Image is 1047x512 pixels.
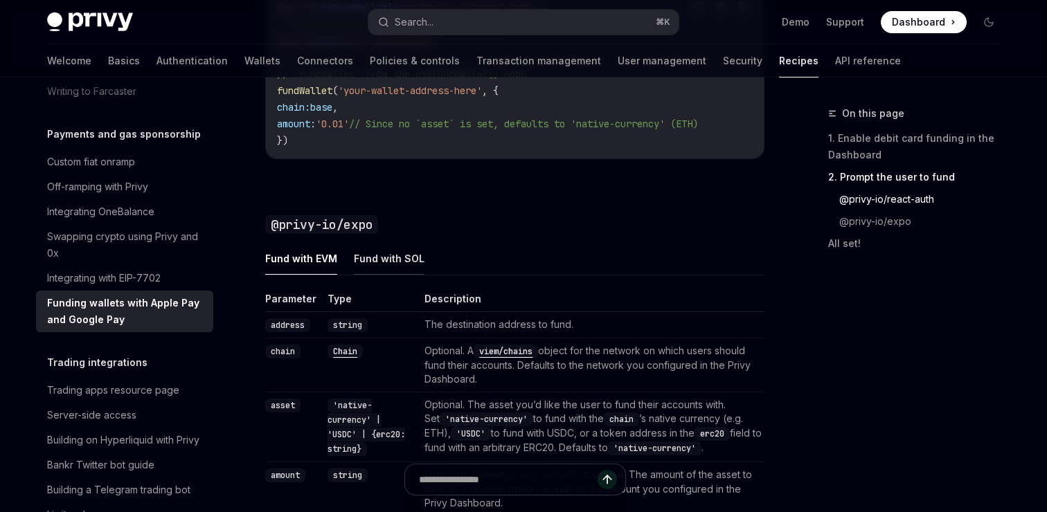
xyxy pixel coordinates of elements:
a: Server-side access [36,403,213,428]
div: Trading apps resource page [47,382,179,399]
a: @privy-io/expo [839,210,1011,232]
div: Swapping crypto using Privy and 0x [47,228,205,262]
button: Fund with SOL [354,242,424,275]
div: Custom fiat onramp [47,154,135,170]
div: Search... [395,14,433,30]
span: , { [482,84,499,97]
a: Authentication [156,44,228,77]
code: 'native-currency' [440,412,533,426]
a: Funding wallets with Apple Pay and Google Pay [36,291,213,332]
a: All set! [828,232,1011,255]
code: erc20 [695,427,730,441]
span: base [310,101,332,113]
a: Security [723,44,762,77]
span: '0.01' [316,118,349,130]
button: Search...⌘K [368,10,679,35]
span: fundWallet [277,84,332,97]
code: address [265,318,310,332]
img: dark logo [47,12,133,32]
a: Recipes [779,44,818,77]
th: Description [419,292,764,312]
code: viem/chains [474,345,538,358]
a: Custom fiat onramp [36,149,213,174]
a: Off-ramping with Privy [36,174,213,199]
span: On this page [842,105,904,122]
div: Building a Telegram trading bot [47,482,190,498]
span: 'your-wallet-address-here' [338,84,482,97]
div: Integrating with EIP-7702 [47,270,161,286]
th: Parameter [265,292,322,312]
span: }) [277,134,288,147]
td: The destination address to fund. [419,312,764,338]
a: Demo [782,15,809,29]
th: Type [322,292,419,312]
a: Swapping crypto using Privy and 0x [36,224,213,266]
code: 'USDC' [451,427,491,441]
span: chain: [277,101,310,113]
span: amount: [277,118,316,130]
div: Off-ramping with Privy [47,179,148,195]
a: Connectors [297,44,353,77]
a: Policies & controls [370,44,460,77]
span: // Since no `asset` is set, defaults to 'native-currency' (ETH) [349,118,698,130]
a: Integrating OneBalance [36,199,213,224]
a: Building on Hyperliquid with Privy [36,428,213,452]
code: chain [265,345,301,358]
a: Integrating with EIP-7702 [36,266,213,291]
div: Server-side access [47,407,136,423]
button: Send message [598,470,617,489]
div: Building on Hyperliquid with Privy [47,432,199,448]
span: Dashboard [892,15,945,29]
code: chain [604,412,639,426]
span: ⌘ K [656,17,670,28]
div: Integrating OneBalance [47,203,154,220]
a: Welcome [47,44,91,77]
code: 'native-currency' | 'USDC' | {erc20: string} [328,399,405,456]
a: Dashboard [881,11,967,33]
a: Trading apps resource page [36,378,213,403]
code: string [328,318,368,332]
code: Chain [328,345,363,358]
a: @privy-io/react-auth [839,188,1011,210]
span: ( [332,84,338,97]
code: 'native-currency' [608,441,701,455]
div: Funding wallets with Apple Pay and Google Pay [47,295,205,328]
td: Optional. The asset you’d like the user to fund their accounts with. Set to fund with the ’s nati... [419,392,764,462]
a: viem/chains [474,345,538,356]
a: Wallets [244,44,280,77]
button: Toggle dark mode [978,11,1000,33]
h5: Trading integrations [47,354,147,371]
button: Fund with EVM [265,242,337,275]
h5: Payments and gas sponsorship [47,126,201,143]
a: User management [618,44,706,77]
a: Building a Telegram trading bot [36,477,213,502]
a: Bankr Twitter bot guide [36,452,213,477]
td: Optional. A object for the network on which users should fund their accounts. Defaults to the net... [419,338,764,392]
code: @privy-io/expo [265,215,378,234]
span: , [332,101,338,113]
a: Transaction management [476,44,601,77]
a: Basics [108,44,140,77]
a: Chain [328,345,363,356]
a: API reference [835,44,901,77]
div: Bankr Twitter bot guide [47,457,154,473]
a: 2. Prompt the user to fund [828,166,1011,188]
code: asset [265,399,301,412]
a: Support [826,15,864,29]
a: 1. Enable debit card funding in the Dashboard [828,127,1011,166]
